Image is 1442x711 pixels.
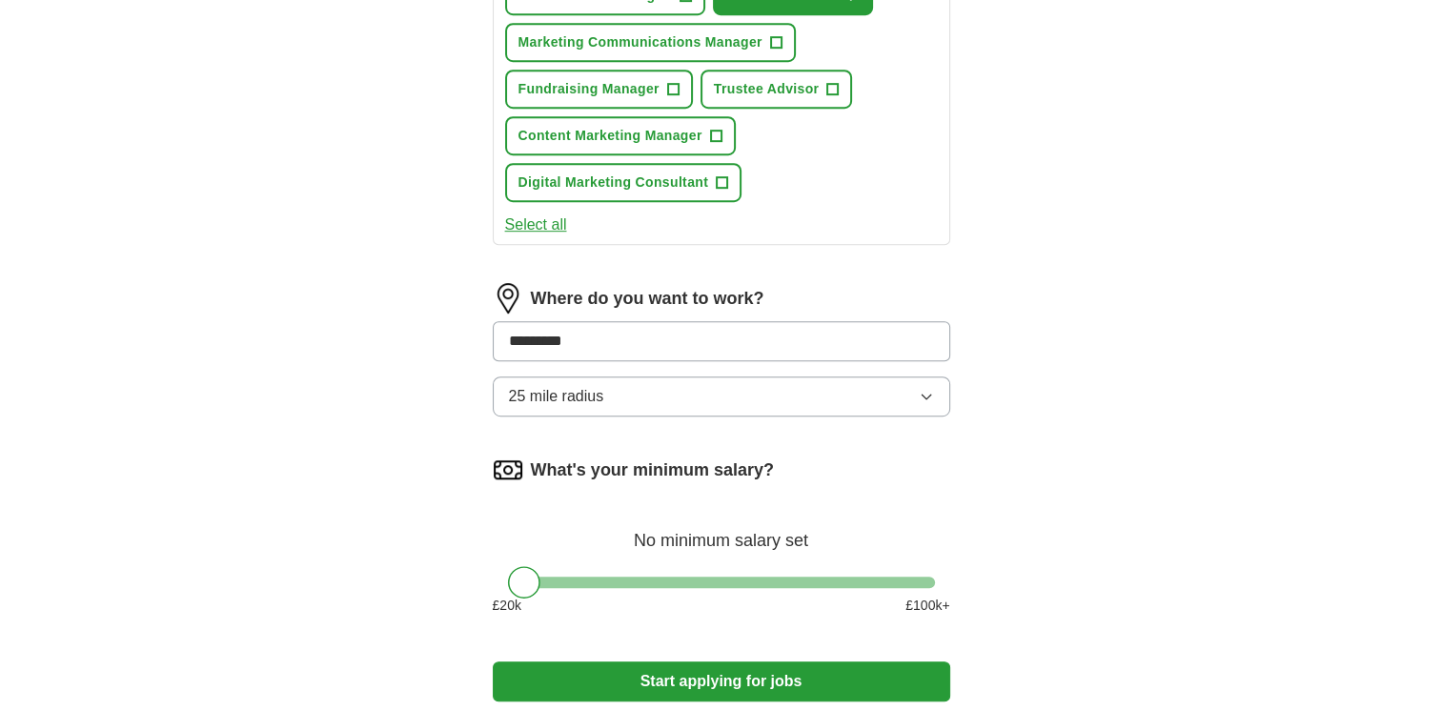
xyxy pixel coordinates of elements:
[905,596,949,616] span: £ 100 k+
[518,79,660,99] span: Fundraising Manager
[505,163,742,202] button: Digital Marketing Consultant
[493,661,950,701] button: Start applying for jobs
[505,23,796,62] button: Marketing Communications Manager
[493,596,521,616] span: £ 20 k
[518,126,702,146] span: Content Marketing Manager
[509,385,604,408] span: 25 mile radius
[505,70,693,109] button: Fundraising Manager
[505,213,567,236] button: Select all
[493,508,950,554] div: No minimum salary set
[714,79,820,99] span: Trustee Advisor
[701,70,853,109] button: Trustee Advisor
[518,173,709,193] span: Digital Marketing Consultant
[493,455,523,485] img: salary.png
[493,283,523,314] img: location.png
[531,286,764,312] label: Where do you want to work?
[531,457,774,483] label: What's your minimum salary?
[505,116,736,155] button: Content Marketing Manager
[518,32,762,52] span: Marketing Communications Manager
[493,376,950,416] button: 25 mile radius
